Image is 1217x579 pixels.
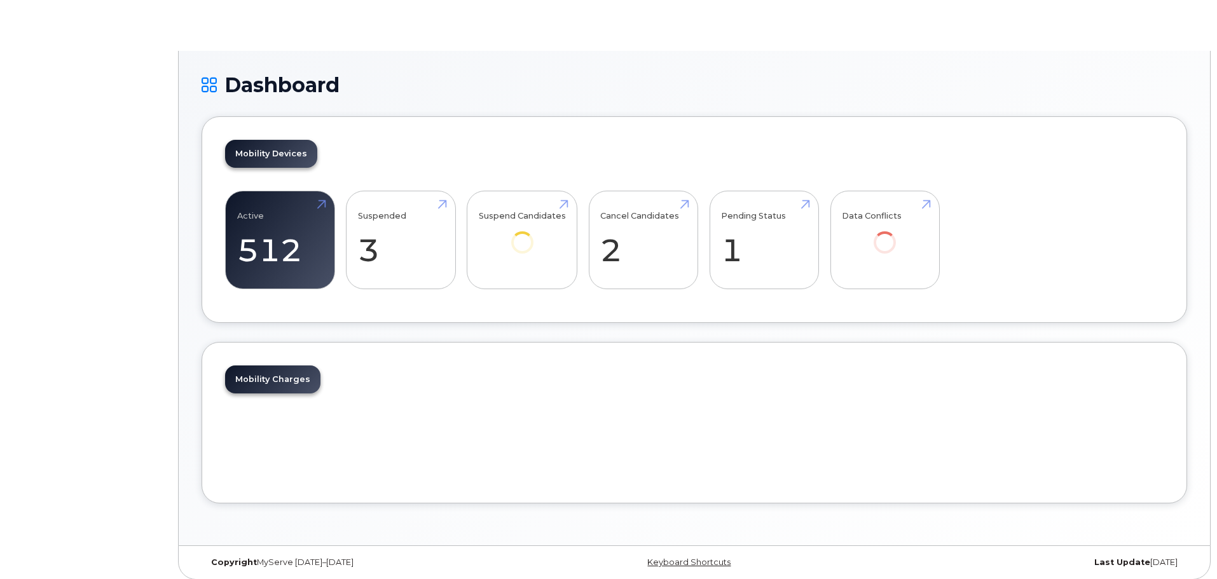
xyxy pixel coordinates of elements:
[202,74,1187,96] h1: Dashboard
[479,198,566,271] a: Suspend Candidates
[237,198,323,282] a: Active 512
[225,365,320,393] a: Mobility Charges
[358,198,444,282] a: Suspended 3
[225,140,317,168] a: Mobility Devices
[647,557,731,567] a: Keyboard Shortcuts
[211,557,257,567] strong: Copyright
[721,198,807,282] a: Pending Status 1
[202,557,530,568] div: MyServe [DATE]–[DATE]
[842,198,928,271] a: Data Conflicts
[600,198,686,282] a: Cancel Candidates 2
[858,557,1187,568] div: [DATE]
[1094,557,1150,567] strong: Last Update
